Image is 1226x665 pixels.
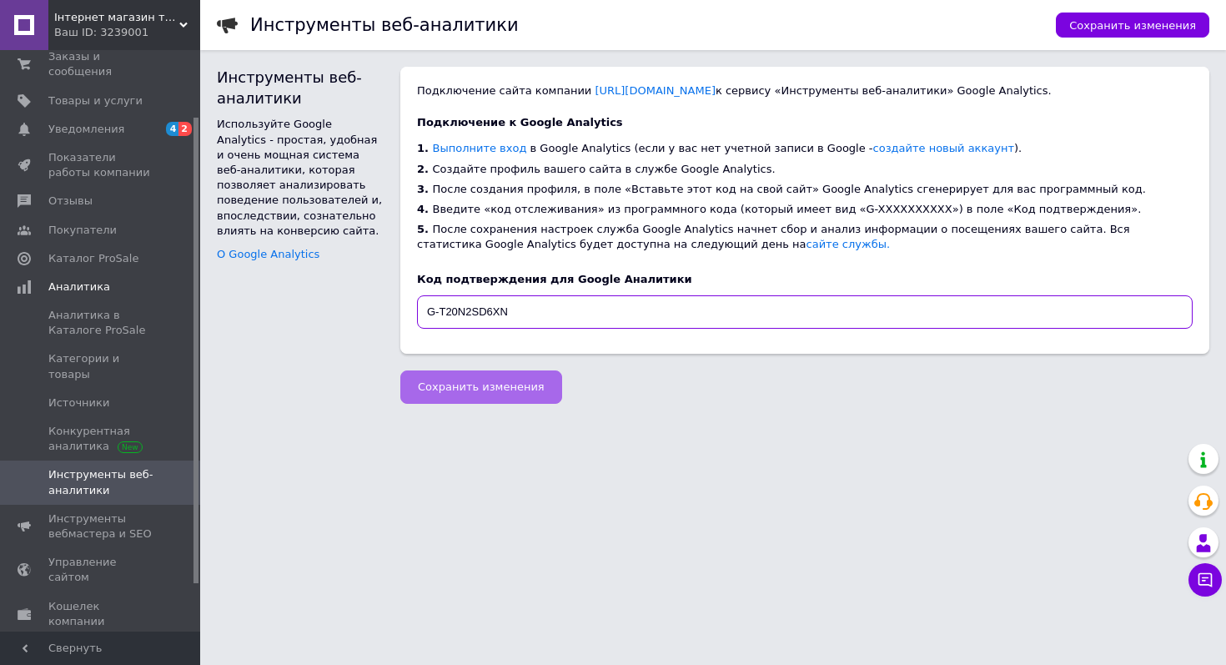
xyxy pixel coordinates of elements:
[48,308,154,338] span: Аналитика в Каталоге ProSale
[217,67,384,108] div: Инструменты веб-аналитики
[48,223,117,238] span: Покупатели
[433,142,527,154] a: Выполните вход
[48,395,109,411] span: Источники
[178,122,192,136] span: 2
[417,159,1193,179] li: Создайте профиль вашего сайта в службе Google Analytics.
[1069,19,1196,32] span: Сохранить изменения
[48,194,93,209] span: Отзывы
[48,49,154,79] span: Заказы и сообщения
[54,10,179,25] span: Інтернет магазин турецької косметики
[417,199,1193,219] li: Введите «код отслеживания» из программного кода (который имеет вид «G-XXXXXXXXXX») в поле «Код по...
[250,15,519,35] h1: Инструменты веб-аналитики
[48,251,138,266] span: Каталог ProSale
[166,122,179,136] span: 4
[48,93,143,108] span: Товары и услуги
[1056,13,1209,38] button: Сохранить изменения
[417,179,1193,199] li: После создания профиля, в поле «Вставьте этот код на свой сайт» Google Analytics сгенерирует для ...
[48,467,154,497] span: Инструменты веб-аналитики
[48,555,154,585] span: Управление сайтом
[48,280,110,295] span: Аналитика
[48,122,124,137] span: Уведомления
[48,150,154,180] span: Показатели работы компании
[417,272,1193,287] span: Код подтверждения для Google Аналитики
[873,142,1014,154] a: создайте новый аккаунт
[48,599,154,629] span: Кошелек компании
[417,219,1193,254] li: После сохранения настроек служба Google Analytics начнет сбор и анализ информации о посещениях ва...
[417,295,1193,329] input: Например: G-T9RQV4LK4
[806,238,891,250] a: сайте службы.
[54,25,200,40] div: Ваш ID: 3239001
[48,511,154,542] span: Инструменты вебмастера и SEO
[217,117,384,239] div: Используйте Google Analytics - простая, удобная и очень мощная система веб-аналитики, которая поз...
[417,139,1193,159] li: в Google Analytics (если у вас нет учетной записи в Google - ).
[417,83,1193,98] div: Подключение сайта компании к сервису «Инструменты веб-аналитики» Google Analytics.
[417,115,1193,130] div: Подключение к Google Analytics
[418,380,545,393] span: Сохранить изменения
[1188,563,1222,597] button: Чат с покупателем
[400,370,562,404] button: Сохранить изменения
[217,248,319,260] a: О Google Analytics
[48,424,154,454] span: Конкурентная аналитика
[595,84,716,97] a: [URL][DOMAIN_NAME]
[48,351,154,381] span: Категории и товары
